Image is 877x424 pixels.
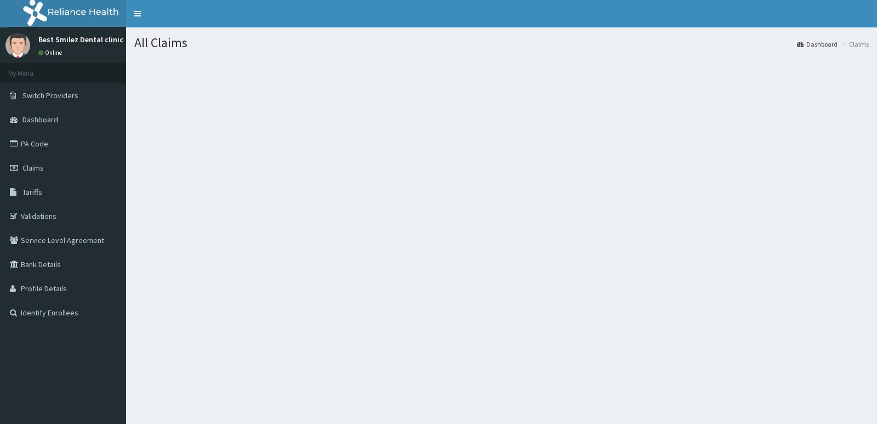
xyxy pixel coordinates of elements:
[22,163,44,173] span: Claims
[22,187,42,197] span: Tariffs
[38,49,65,56] a: Online
[5,33,30,58] img: User Image
[38,36,123,43] p: Best Smilez Dental clinic
[22,115,58,125] span: Dashboard
[134,36,869,50] h1: All Claims
[797,39,838,49] a: Dashboard
[22,91,78,100] span: Switch Providers
[839,39,869,49] li: Claims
